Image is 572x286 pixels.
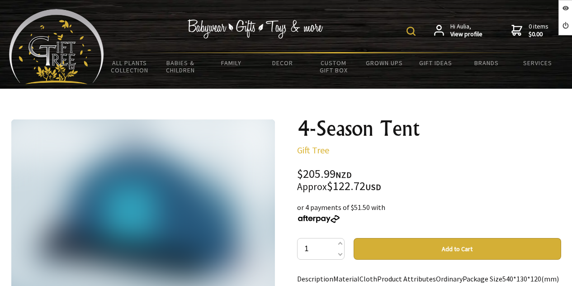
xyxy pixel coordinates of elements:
[297,144,329,156] a: Gift Tree
[407,27,416,36] img: product search
[450,30,482,38] strong: View profile
[359,53,410,72] a: Grown Ups
[297,202,561,224] div: or 4 payments of $51.50 with
[354,238,561,260] button: Add to Cart
[257,53,308,72] a: Decor
[155,53,206,80] a: Babies & Children
[297,118,561,139] h1: 4-Season Tent
[450,23,482,38] span: Hi Aulia,
[206,53,257,72] a: Family
[308,53,359,80] a: Custom Gift Box
[297,215,340,223] img: Afterpay
[188,19,323,38] img: Babywear - Gifts - Toys & more
[434,23,482,38] a: Hi Aulia,View profile
[511,23,548,38] a: 0 items$0.00
[297,168,561,193] div: $205.99 $122.72
[336,170,352,180] span: NZD
[529,30,548,38] strong: $0.00
[365,182,381,192] span: USD
[297,181,327,193] small: Approx
[104,53,155,80] a: All Plants Collection
[461,53,512,72] a: Brands
[529,22,548,38] span: 0 items
[410,53,461,72] a: Gift Ideas
[512,53,563,72] a: Services
[9,9,104,84] img: Babyware - Gifts - Toys and more...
